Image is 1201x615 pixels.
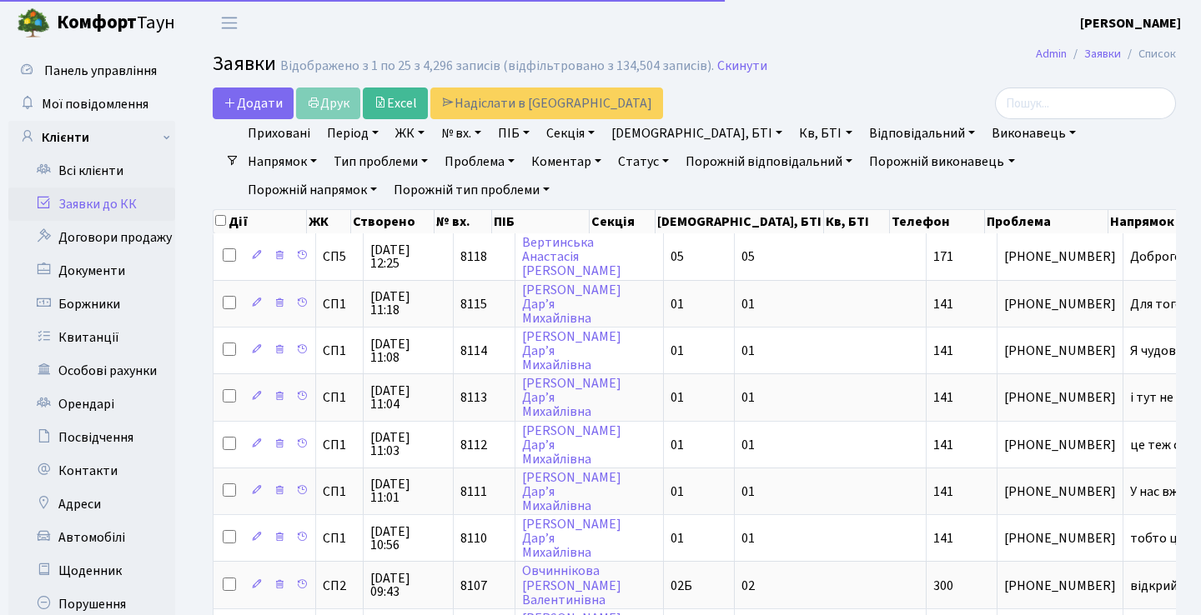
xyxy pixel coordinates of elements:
a: [PERSON_NAME]Дар’яМихайлівна [522,374,621,421]
span: 01 [671,436,684,454]
a: Кв, БТІ [792,119,858,147]
button: Переключити навігацію [209,9,250,37]
a: Тип проблеми [327,147,435,176]
span: СП1 [323,391,356,404]
span: 8115 [460,295,487,313]
a: Адреси [8,487,175,521]
a: [PERSON_NAME]Дар’яМихайлівна [522,281,621,327]
span: [PHONE_NUMBER] [1004,250,1116,263]
span: СП2 [323,579,356,592]
span: 300 [933,577,953,595]
a: Виконавець [985,119,1083,147]
a: Панель управління [8,54,175,87]
span: 141 [933,436,953,454]
span: [DATE] 11:18 [370,290,446,317]
a: [PERSON_NAME]Дар’яМихайлівна [522,515,621,562]
li: Список [1121,45,1176,63]
a: Щоденник [8,554,175,587]
span: 01 [741,342,755,360]
a: Особові рахунки [8,354,175,387]
span: [PHONE_NUMBER] [1004,485,1116,498]
a: Коментар [525,147,608,176]
input: Пошук... [995,87,1176,119]
span: 01 [671,482,684,501]
span: 171 [933,247,953,266]
span: 02Б [671,577,692,595]
b: Комфорт [57,9,137,36]
a: Відповідальний [862,119,982,147]
span: 01 [671,342,684,360]
span: СП1 [323,438,356,452]
a: [PERSON_NAME]Дар’яМихайлівна [522,422,621,468]
a: Статус [611,147,676,176]
span: 01 [741,388,755,407]
th: № вх. [435,210,492,233]
a: Контакти [8,454,175,487]
span: 141 [933,388,953,407]
span: [DATE] 11:04 [370,384,446,411]
a: [PERSON_NAME]Дар’яМихайлівна [522,468,621,515]
span: 141 [933,295,953,313]
a: Посвідчення [8,421,175,454]
span: Додати [224,94,283,112]
span: 8107 [460,577,487,595]
a: Порожній напрямок [241,176,384,204]
a: [PERSON_NAME]Дар’яМихайлівна [522,327,621,374]
span: 8110 [460,529,487,547]
a: Порожній тип проблеми [387,176,556,204]
span: Заявки [213,49,276,78]
a: Admin [1036,45,1067,62]
span: 8113 [460,388,487,407]
th: Секція [590,210,656,233]
span: 8112 [460,436,487,454]
a: ВертинськаАнастасія[PERSON_NAME] [522,233,621,280]
a: [PERSON_NAME] [1080,13,1181,33]
th: Проблема [985,210,1109,233]
span: 05 [741,247,755,266]
div: Відображено з 1 по 25 з 4,296 записів (відфільтровано з 134,504 записів). [280,58,714,74]
th: Дії [214,210,307,233]
span: [PHONE_NUMBER] [1004,391,1116,404]
span: [PHONE_NUMBER] [1004,297,1116,311]
span: 05 [671,247,684,266]
a: Боржники [8,287,175,321]
span: 141 [933,529,953,547]
nav: breadcrumb [1011,37,1201,72]
span: СП1 [323,485,356,498]
a: ЖК [389,119,431,147]
a: Порожній відповідальний [679,147,859,176]
span: СП1 [323,344,356,357]
span: [DATE] 11:08 [370,337,446,364]
span: 01 [671,529,684,547]
span: [PHONE_NUMBER] [1004,532,1116,545]
span: Мої повідомлення [42,95,148,113]
span: [DATE] 10:56 [370,525,446,552]
a: [DEMOGRAPHIC_DATA], БТІ [605,119,789,147]
th: [DEMOGRAPHIC_DATA], БТІ [656,210,824,233]
span: 01 [741,436,755,454]
a: Заявки [1084,45,1121,62]
span: 01 [671,388,684,407]
span: [PHONE_NUMBER] [1004,344,1116,357]
a: Напрямок [241,147,324,176]
a: Клієнти [8,121,175,154]
a: Порожній виконавець [862,147,1021,176]
th: Кв, БТІ [824,210,890,233]
a: Автомобілі [8,521,175,554]
a: Приховані [241,119,317,147]
span: 141 [933,342,953,360]
a: Період [320,119,385,147]
img: logo.png [17,7,50,40]
a: Секція [540,119,601,147]
th: ЖК [307,210,351,233]
a: Договори продажу [8,221,175,254]
a: Excel [363,87,428,119]
span: [DATE] 11:01 [370,477,446,504]
span: 01 [741,529,755,547]
span: 02 [741,577,755,595]
span: 01 [671,295,684,313]
span: 01 [741,295,755,313]
th: Створено [351,210,435,233]
a: Документи [8,254,175,287]
span: [DATE] 12:25 [370,243,446,270]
